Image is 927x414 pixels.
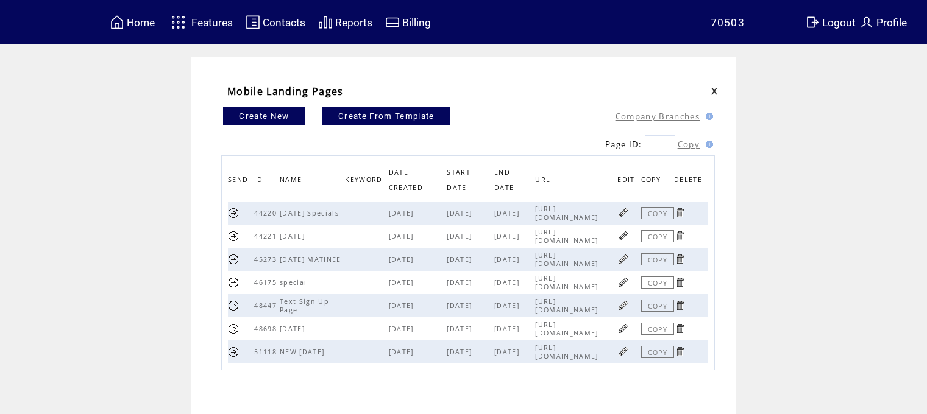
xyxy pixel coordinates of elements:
[641,346,674,358] a: COPY
[674,323,686,334] a: Click to delete page
[254,176,266,183] a: ID
[280,297,329,314] span: Text Sign Up Page
[447,348,475,356] span: [DATE]
[447,232,475,240] span: [DATE]
[674,253,686,265] a: Click to delete page
[127,16,155,29] span: Home
[447,165,471,198] span: START DATE
[345,176,385,183] a: KEYWORD
[617,207,629,219] a: Click to edit page
[447,209,475,217] span: [DATE]
[494,278,522,287] span: [DATE]
[674,207,686,219] a: Click to delete page
[322,107,450,125] a: Create From Template
[674,346,686,357] a: Click to delete page
[447,325,475,333] span: [DATE]
[858,13,909,32] a: Profile
[228,253,240,265] a: Send this page URL by SMS
[535,172,553,190] span: URL
[280,232,308,240] span: [DATE]
[641,207,674,219] a: COPY
[447,278,475,287] span: [DATE]
[859,15,874,30] img: profile.svg
[641,230,674,242] a: COPY
[191,16,233,29] span: Features
[494,255,522,264] span: [DATE]
[228,172,251,190] span: SEND
[711,16,745,29] span: 70503
[228,323,240,334] a: Send this page URL by SMS
[641,300,674,312] a: COPY
[383,13,433,32] a: Billing
[803,13,858,32] a: Logout
[447,301,475,310] span: [DATE]
[494,348,522,356] span: [DATE]
[641,323,674,335] a: COPY
[280,325,308,333] span: [DATE]
[345,172,385,190] span: KEYWORD
[617,230,629,242] a: Click to edit page
[389,165,426,198] span: DATE CREATED
[389,301,417,310] span: [DATE]
[389,325,417,333] span: [DATE]
[254,172,266,190] span: ID
[254,232,280,240] span: 44221
[254,209,280,217] span: 44220
[246,15,260,30] img: contacts.svg
[280,172,305,190] span: NAME
[616,111,700,122] a: Company Branches
[494,209,522,217] span: [DATE]
[263,16,305,29] span: Contacts
[228,346,240,357] a: Send this page URL by SMS
[535,274,601,291] span: [URL][DOMAIN_NAME]
[280,278,310,287] span: special
[318,15,333,30] img: chart.svg
[223,107,305,125] a: Create New
[674,172,705,190] span: DELETE
[674,230,686,242] a: Click to delete page
[244,13,307,32] a: Contacts
[254,255,280,264] span: 45273
[385,15,400,30] img: creidtcard.svg
[254,325,280,333] span: 48698
[617,323,629,334] a: Click to edit page
[389,278,417,287] span: [DATE]
[494,301,522,310] span: [DATE]
[389,168,426,191] a: DATE CREATED
[389,348,417,356] span: [DATE]
[535,343,601,360] span: [URL][DOMAIN_NAME]
[389,255,417,264] span: [DATE]
[335,16,372,29] span: Reports
[805,15,820,30] img: exit.svg
[702,113,713,120] img: help.gif
[228,300,240,311] a: Send this page URL by SMS
[227,85,344,98] span: Mobile Landing Pages
[702,141,713,148] img: help.gif
[641,253,674,265] a: COPY
[254,278,280,287] span: 46175
[617,172,638,190] span: EDIT
[254,301,280,310] span: 48447
[280,348,327,356] span: NEW [DATE]
[617,253,629,265] a: Click to edit page
[168,12,189,32] img: features.svg
[678,139,700,150] a: Copy
[535,228,601,245] span: [URL][DOMAIN_NAME]
[641,276,674,289] a: COPY
[617,276,629,288] a: Click to edit page
[110,15,124,30] img: home.svg
[535,205,601,222] span: [URL][DOMAIN_NAME]
[228,230,240,242] a: Send this page URL by SMS
[822,16,856,29] span: Logout
[254,348,280,356] span: 51118
[641,172,664,190] span: COPY
[674,300,686,311] a: Click to delete page
[447,255,475,264] span: [DATE]
[535,251,601,268] span: [URL][DOMAIN_NAME]
[605,139,642,150] span: Page ID:
[389,209,417,217] span: [DATE]
[447,168,471,191] a: START DATE
[535,297,601,314] span: [URL][DOMAIN_NAME]
[876,16,907,29] span: Profile
[494,325,522,333] span: [DATE]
